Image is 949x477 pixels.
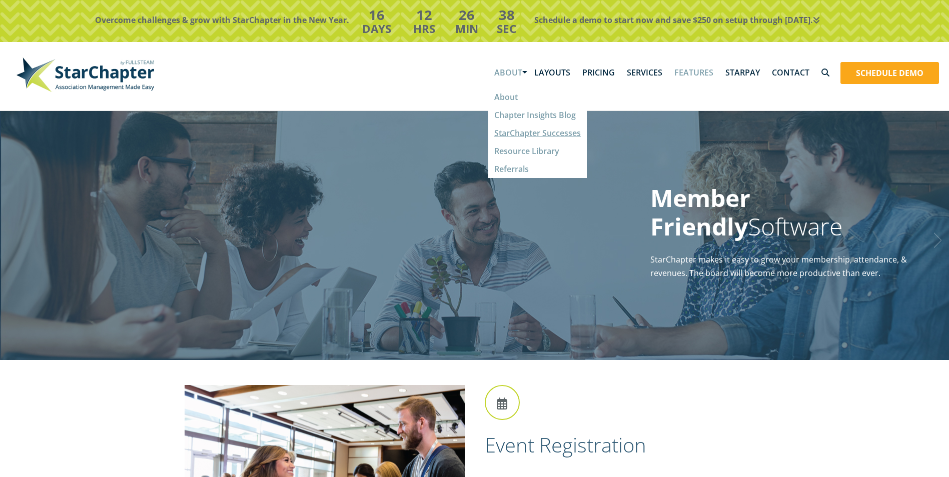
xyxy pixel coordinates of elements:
[668,57,719,88] a: Features
[534,15,931,25] p: Schedule a demo to start now and save $250 on setup through [DATE].
[488,124,587,142] a: StarChapter Successes
[349,5,404,25] h3: 16
[650,183,926,241] h1: Software
[445,5,488,25] h3: 26
[349,20,404,37] h4: Days
[766,57,815,88] a: Contact
[488,5,525,25] h3: 38
[576,57,621,88] a: Pricing
[488,106,587,124] a: Chapter Insights Blog
[528,57,576,88] a: Layouts
[10,52,160,97] img: StarChapter-with-Tagline-Main-500.jpg
[488,20,525,37] h4: Sec
[8,15,349,25] p: Overcome challenges & grow with StarChapter in the New Year.
[650,181,750,243] strong: Member Friendly
[404,20,445,37] h4: Hrs
[841,62,938,83] a: Schedule Demo
[488,57,528,88] a: About
[650,253,926,280] p: StarChapter makes it easy to grow your membership, attendance, & revenues. The board will become ...
[488,160,587,178] a: Referrals
[719,57,766,88] a: StarPay
[485,432,765,458] h2: Event Registration
[934,225,949,250] a: Next
[445,20,488,37] h4: Min
[488,88,587,106] a: About
[404,5,445,25] h3: 12
[488,142,587,160] a: Resource Library
[621,57,668,88] a: Services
